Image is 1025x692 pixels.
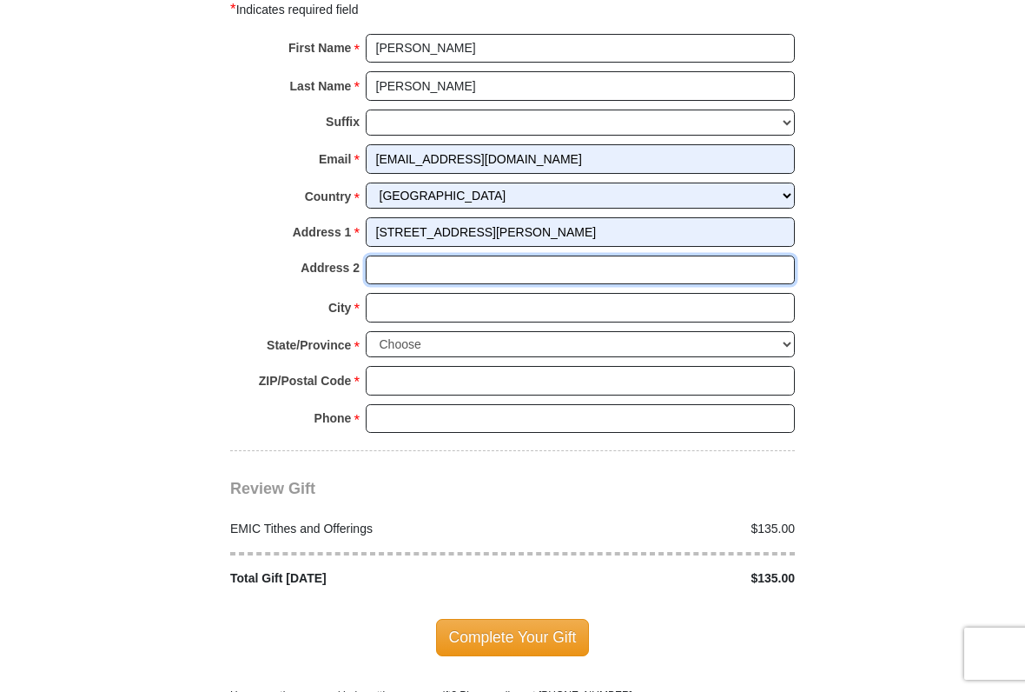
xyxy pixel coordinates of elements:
strong: Phone [314,406,352,430]
span: Review Gift [230,480,315,497]
strong: Last Name [290,74,352,98]
strong: State/Province [267,333,351,357]
strong: Address 1 [293,220,352,244]
div: EMIC Tithes and Offerings [222,520,513,538]
div: $135.00 [512,520,804,538]
strong: Email [319,147,351,171]
strong: Suffix [326,110,360,134]
strong: City [328,296,351,320]
strong: First Name [288,36,351,60]
div: $135.00 [512,569,804,588]
div: Total Gift [DATE] [222,569,513,588]
span: Complete Your Gift [436,619,590,655]
strong: Address 2 [301,256,360,280]
strong: Country [305,184,352,209]
strong: ZIP/Postal Code [259,369,352,393]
